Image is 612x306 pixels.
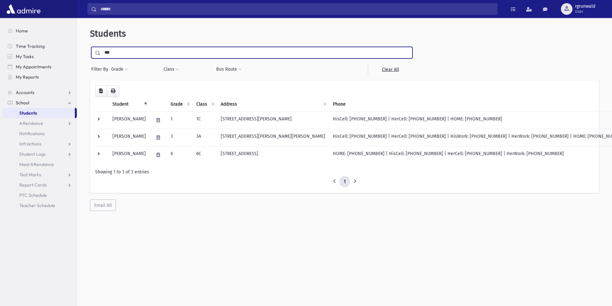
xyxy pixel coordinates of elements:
[19,162,54,167] span: Meal Attendance
[19,182,47,188] span: Report Cards
[3,118,77,128] a: Attendance
[3,170,77,180] a: Test Marks
[19,151,46,157] span: Student Logs
[111,64,128,75] button: Grade
[167,97,192,112] th: Grade: activate to sort column ascending
[340,176,350,188] a: 1
[109,111,150,129] td: [PERSON_NAME]
[217,97,329,112] th: Address: activate to sort column ascending
[192,97,217,112] th: Class: activate to sort column ascending
[19,141,41,147] span: Infractions
[16,90,34,95] span: Accounts
[19,192,47,198] span: PTC Schedule
[97,3,497,15] input: Search
[192,111,217,129] td: 1C
[3,87,77,98] a: Accounts
[217,129,329,146] td: [STREET_ADDRESS][PERSON_NAME][PERSON_NAME]
[5,3,42,15] img: AdmirePro
[3,159,77,170] a: Meal Attendance
[90,28,126,39] span: Students
[3,41,77,51] a: Time Tracking
[3,128,77,139] a: Notifications
[16,28,28,34] span: Home
[575,4,595,9] span: rgrunwald
[167,111,192,129] td: 1
[16,43,45,49] span: Time Tracking
[3,51,77,62] a: My Tasks
[3,108,75,118] a: Students
[192,129,217,146] td: 3A
[3,139,77,149] a: Infractions
[19,110,37,116] span: Students
[109,97,150,112] th: Student: activate to sort column descending
[16,64,51,70] span: My Appointments
[3,200,77,211] a: Teacher Schedule
[217,146,329,163] td: [STREET_ADDRESS]
[109,146,150,163] td: [PERSON_NAME]
[16,100,29,106] span: School
[163,64,179,75] button: Class
[167,146,192,163] td: 6
[19,120,43,126] span: Attendance
[95,169,594,175] div: Showing 1 to 3 of 3 entries
[3,180,77,190] a: Report Cards
[3,98,77,108] a: School
[19,131,45,136] span: Notifications
[3,72,77,82] a: My Reports
[217,111,329,129] td: [STREET_ADDRESS][PERSON_NAME]
[90,199,116,211] button: Email All
[19,172,41,178] span: Test Marks
[109,129,150,146] td: [PERSON_NAME]
[19,203,55,208] span: Teacher Schedule
[16,54,34,59] span: My Tasks
[95,85,107,97] button: CSV
[107,85,120,97] button: Print
[3,62,77,72] a: My Appointments
[16,74,39,80] span: My Reports
[368,64,412,75] a: Clear All
[3,190,77,200] a: PTC Schedule
[3,26,77,36] a: Home
[575,9,595,14] span: User
[216,64,242,75] button: Bus Route
[91,66,111,73] span: Filter By
[192,146,217,163] td: 6C
[167,129,192,146] td: 3
[3,149,77,159] a: Student Logs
